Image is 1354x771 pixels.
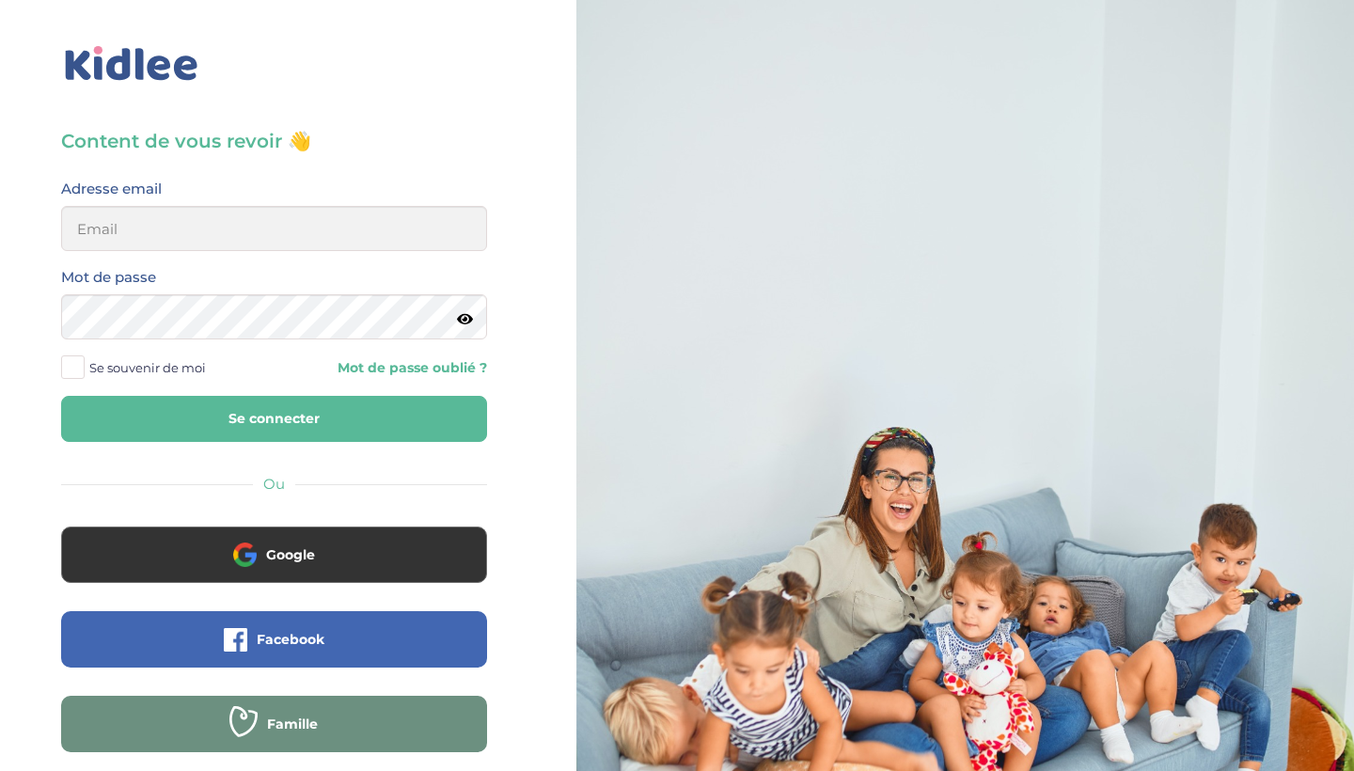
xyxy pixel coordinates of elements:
h3: Content de vous revoir 👋 [61,128,487,154]
button: Se connecter [61,396,487,442]
a: Google [61,559,487,576]
button: Facebook [61,611,487,668]
label: Mot de passe [61,265,156,290]
a: Mot de passe oublié ? [288,359,486,377]
a: Facebook [61,643,487,661]
a: Famille [61,728,487,746]
span: Famille [267,715,318,733]
img: facebook.png [224,628,247,652]
span: Google [266,545,315,564]
img: google.png [233,543,257,566]
span: Facebook [257,630,324,649]
button: Google [61,527,487,583]
span: Se souvenir de moi [89,355,206,380]
input: Email [61,206,487,251]
img: logo_kidlee_bleu [61,42,202,86]
span: Ou [263,475,285,493]
button: Famille [61,696,487,752]
label: Adresse email [61,177,162,201]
